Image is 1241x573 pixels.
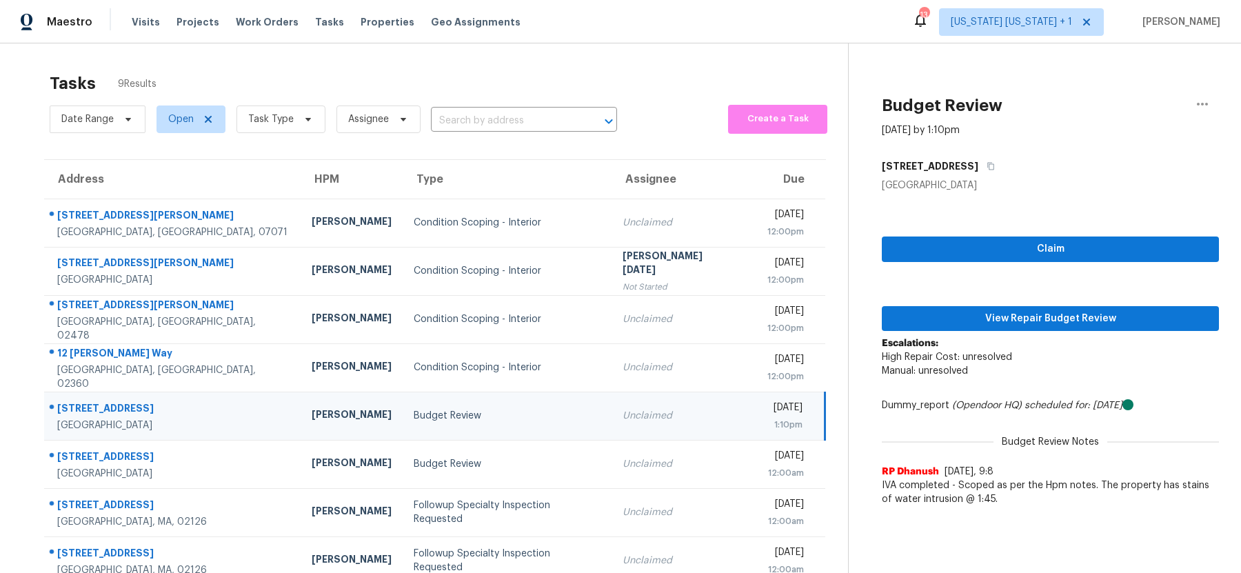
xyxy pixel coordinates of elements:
th: Type [403,160,612,199]
div: [PERSON_NAME] [312,359,392,376]
i: scheduled for: [DATE] [1025,401,1122,410]
div: 12:00pm [758,370,804,383]
div: [STREET_ADDRESS] [57,498,290,515]
span: Create a Task [735,111,820,127]
th: Assignee [612,160,747,199]
div: Unclaimed [623,312,736,326]
span: Budget Review Notes [993,435,1107,449]
div: 12 [PERSON_NAME] Way [57,346,290,363]
h5: [STREET_ADDRESS] [882,159,978,173]
div: Budget Review [414,457,601,471]
div: [DATE] [758,208,804,225]
div: [DATE] [758,401,803,418]
span: Claim [893,241,1208,258]
span: Maestro [47,15,92,29]
div: [STREET_ADDRESS] [57,401,290,419]
div: [DATE] [758,256,804,273]
div: Not Started [623,280,736,294]
div: [STREET_ADDRESS] [57,450,290,467]
div: Unclaimed [623,361,736,374]
button: Create a Task [728,105,827,134]
div: [PERSON_NAME] [312,456,392,473]
div: [PERSON_NAME] [312,504,392,521]
div: [PERSON_NAME] [312,408,392,425]
span: High Repair Cost: unresolved [882,352,1012,362]
span: Visits [132,15,160,29]
b: Escalations: [882,339,938,348]
div: Condition Scoping - Interior [414,312,601,326]
span: Task Type [248,112,294,126]
div: [DATE] by 1:10pm [882,123,960,137]
div: [STREET_ADDRESS][PERSON_NAME] [57,298,290,315]
div: [DATE] [758,545,804,563]
h2: Tasks [50,77,96,90]
div: Budget Review [414,409,601,423]
div: Unclaimed [623,505,736,519]
div: [GEOGRAPHIC_DATA], [GEOGRAPHIC_DATA], 07071 [57,225,290,239]
span: [US_STATE] [US_STATE] + 1 [951,15,1072,29]
div: [GEOGRAPHIC_DATA] [57,419,290,432]
span: RP Dhanush [882,465,939,479]
span: Assignee [348,112,389,126]
div: [DATE] [758,497,804,514]
div: Unclaimed [623,554,736,567]
div: 12:00pm [758,225,804,239]
span: Geo Assignments [431,15,521,29]
div: Condition Scoping - Interior [414,216,601,230]
div: Unclaimed [623,409,736,423]
div: [STREET_ADDRESS][PERSON_NAME] [57,256,290,273]
span: IVA completed - Scoped as per the Hpm notes. The property has stains of water intrusion @ 1:45. [882,479,1219,506]
div: [GEOGRAPHIC_DATA] [882,179,1219,192]
th: Address [44,160,301,199]
span: Date Range [61,112,114,126]
div: 12:00pm [758,273,804,287]
div: Unclaimed [623,457,736,471]
div: [DATE] [758,449,804,466]
div: [PERSON_NAME] [312,552,392,570]
div: 1:10pm [758,418,803,432]
div: [GEOGRAPHIC_DATA], MA, 02126 [57,515,290,529]
th: Due [747,160,825,199]
span: Tasks [315,17,344,27]
div: [DATE] [758,304,804,321]
div: [STREET_ADDRESS][PERSON_NAME] [57,208,290,225]
div: 12:00pm [758,321,804,335]
span: [DATE], 9:8 [945,467,993,476]
i: (Opendoor HQ) [952,401,1022,410]
span: [PERSON_NAME] [1137,15,1220,29]
span: Open [168,112,194,126]
div: [PERSON_NAME][DATE] [623,249,736,280]
input: Search by address [431,110,578,132]
div: [PERSON_NAME] [312,311,392,328]
span: View Repair Budget Review [893,310,1208,328]
div: [DATE] [758,352,804,370]
div: [GEOGRAPHIC_DATA], [GEOGRAPHIC_DATA], 02478 [57,315,290,343]
div: 12:00am [758,466,804,480]
div: Followup Specialty Inspection Requested [414,499,601,526]
div: 13 [919,8,929,22]
button: Open [599,112,618,131]
div: 12:00am [758,514,804,528]
span: Work Orders [236,15,299,29]
div: [PERSON_NAME] [312,214,392,232]
div: Unclaimed [623,216,736,230]
span: Manual: unresolved [882,366,968,376]
span: 9 Results [118,77,157,91]
div: [STREET_ADDRESS] [57,546,290,563]
div: Condition Scoping - Interior [414,361,601,374]
div: [GEOGRAPHIC_DATA] [57,467,290,481]
div: [GEOGRAPHIC_DATA] [57,273,290,287]
h2: Budget Review [882,99,1002,112]
button: View Repair Budget Review [882,306,1219,332]
div: Condition Scoping - Interior [414,264,601,278]
span: Properties [361,15,414,29]
div: Dummy_report [882,399,1219,412]
button: Copy Address [978,154,997,179]
th: HPM [301,160,403,199]
div: [GEOGRAPHIC_DATA], [GEOGRAPHIC_DATA], 02360 [57,363,290,391]
span: Projects [176,15,219,29]
button: Claim [882,237,1219,262]
div: [PERSON_NAME] [312,263,392,280]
